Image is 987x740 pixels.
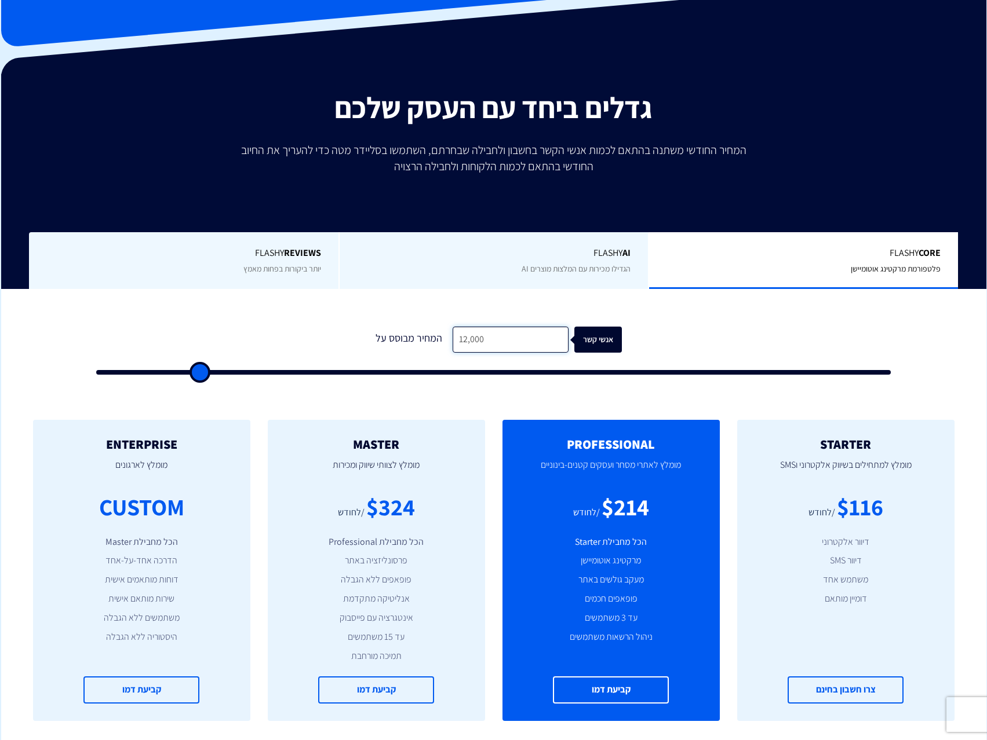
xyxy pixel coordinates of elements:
span: Flashy [46,247,321,260]
li: אינטגרציה עם פייסבוק [285,611,468,625]
h2: PROFESSIONAL [520,437,702,451]
li: עד 15 משתמשים [285,631,468,644]
li: פופאפים חכמים [520,592,702,606]
span: Flashy [667,247,941,260]
div: /לחודש [338,506,365,519]
li: משתמש אחד [755,573,937,587]
div: /לחודש [573,506,600,519]
li: הדרכה אחד-על-אחד [50,554,233,567]
b: REVIEWS [284,247,321,259]
li: תמיכה מורחבת [285,650,468,663]
div: המחיר מבוסס על [366,327,453,353]
li: הכל מחבילת Master [50,536,233,549]
a: קביעת דמו [83,676,199,704]
div: $214 [602,490,649,523]
p: מומלץ למתחילים בשיווק אלקטרוני וSMS [755,451,937,490]
li: אנליטיקה מתקדמת [285,592,468,606]
li: פרסונליזציה באתר [285,554,468,567]
li: ניהול הרשאות משתמשים [520,631,702,644]
h2: MASTER [285,437,468,451]
li: פופאפים ללא הגבלה [285,573,468,587]
span: יותר ביקורות בפחות מאמץ [243,263,321,274]
b: AI [622,247,631,259]
div: $324 [366,490,415,523]
p: המחיר החודשי משתנה בהתאם לכמות אנשי הקשר בחשבון ולחבילה שבחרתם, השתמשו בסליידר מטה כדי להעריך את ... [233,142,755,174]
li: הכל מחבילת Professional [285,536,468,549]
div: אנשי קשר [583,327,631,353]
li: דומיין מותאם [755,592,937,606]
h2: STARTER [755,437,937,451]
li: שירות מותאם אישית [50,592,233,606]
span: הגדילו מכירות עם המלצות מוצרים AI [522,263,631,274]
li: מעקב גולשים באתר [520,573,702,587]
span: Flashy [357,247,631,260]
li: עד 3 משתמשים [520,611,702,625]
div: /לחודש [808,506,835,519]
p: מומלץ לארגונים [50,451,233,490]
p: מומלץ לצוותי שיווק ומכירות [285,451,468,490]
span: פלטפורמת מרקטינג אוטומיישן [851,263,941,274]
div: CUSTOM [99,490,184,523]
p: מומלץ לאתרי מסחר ועסקים קטנים-בינוניים [520,451,702,490]
a: צרו חשבון בחינם [788,676,904,704]
h2: ENTERPRISE [50,437,233,451]
h2: גדלים ביחד עם העסק שלכם [10,91,978,124]
li: היסטוריה ללא הגבלה [50,631,233,644]
li: מרקטינג אוטומיישן [520,554,702,567]
li: דוחות מותאמים אישית [50,573,233,587]
a: קביעת דמו [318,676,434,704]
div: $116 [837,490,883,523]
li: משתמשים ללא הגבלה [50,611,233,625]
li: דיוור אלקטרוני [755,536,937,549]
a: קביעת דמו [553,676,669,704]
li: הכל מחבילת Starter [520,536,702,549]
b: Core [919,247,941,259]
li: דיוור SMS [755,554,937,567]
